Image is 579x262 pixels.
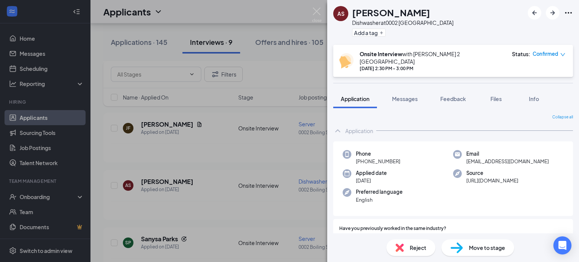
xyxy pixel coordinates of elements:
[466,150,549,158] span: Email
[356,169,387,177] span: Applied date
[564,8,573,17] svg: Ellipses
[379,31,384,35] svg: Plus
[352,29,386,37] button: PlusAdd a tag
[333,126,342,135] svg: ChevronUp
[548,8,557,17] svg: ArrowRight
[552,114,573,120] span: Collapse all
[490,95,502,102] span: Files
[466,177,518,184] span: [URL][DOMAIN_NAME]
[356,188,403,196] span: Preferred language
[469,244,505,252] span: Move to stage
[339,225,446,232] span: Have you previously worked in the same industry?
[440,95,466,102] span: Feedback
[360,51,402,57] b: Onsite Interview
[512,50,530,58] div: Status :
[352,19,453,26] div: Dishwasher at 0002 [GEOGRAPHIC_DATA]
[553,236,571,254] div: Open Intercom Messenger
[528,6,541,20] button: ArrowLeftNew
[341,95,369,102] span: Application
[352,6,430,19] h1: [PERSON_NAME]
[466,169,518,177] span: Source
[530,8,539,17] svg: ArrowLeftNew
[529,95,539,102] span: Info
[546,6,559,20] button: ArrowRight
[356,158,400,165] span: [PHONE_NUMBER]
[410,244,426,252] span: Reject
[356,177,387,184] span: [DATE]
[533,50,558,58] span: Confirmed
[356,196,403,204] span: English
[560,52,565,57] span: down
[392,95,418,102] span: Messages
[360,50,504,65] div: with [PERSON_NAME] 2 [GEOGRAPHIC_DATA]
[345,127,373,135] div: Application
[356,150,400,158] span: Phone
[337,10,345,17] div: AS
[360,65,504,72] div: [DATE] 2:30 PM - 3:00 PM
[466,158,549,165] span: [EMAIL_ADDRESS][DOMAIN_NAME]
